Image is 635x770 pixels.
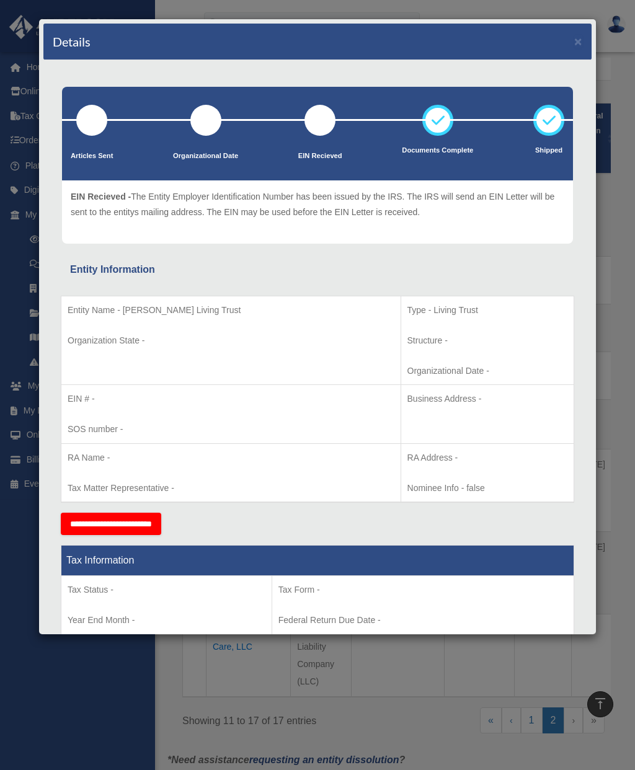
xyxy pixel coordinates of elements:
p: Nominee Info - false [407,480,567,496]
p: Business Address - [407,391,567,407]
p: Organizational Date [173,150,238,162]
p: RA Name - [68,450,394,466]
p: Tax Status - [68,582,265,598]
p: Type - Living Trust [407,303,567,318]
p: Organization State - [68,333,394,348]
span: EIN Recieved - [71,192,131,201]
p: Structure - [407,333,567,348]
p: SOS number - [68,422,394,437]
h4: Details [53,33,91,50]
div: Entity Information [70,261,565,278]
p: EIN Recieved [298,150,342,162]
p: Federal Return Due Date - [278,613,567,628]
p: Entity Name - [PERSON_NAME] Living Trust [68,303,394,318]
p: EIN # - [68,391,394,407]
p: Tax Matter Representative - [68,480,394,496]
p: Documents Complete [402,144,473,157]
td: Tax Period Type - [61,576,272,668]
button: × [574,35,582,48]
p: Year End Month - [68,613,265,628]
p: RA Address - [407,450,567,466]
th: Tax Information [61,546,574,576]
p: Shipped [533,144,564,157]
p: The Entity Employer Identification Number has been issued by the IRS. The IRS will send an EIN Le... [71,189,564,219]
p: Tax Form - [278,582,567,598]
p: Organizational Date - [407,363,567,379]
p: Articles Sent [71,150,113,162]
